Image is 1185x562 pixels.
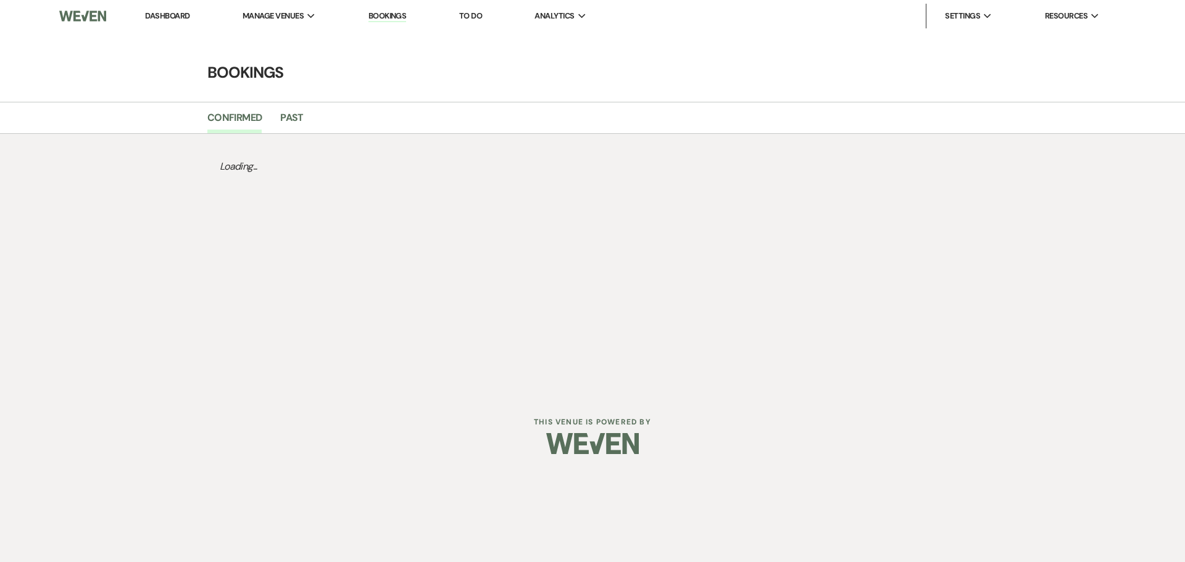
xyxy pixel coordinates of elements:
[1045,10,1087,22] span: Resources
[207,110,262,133] a: Confirmed
[368,10,407,22] a: Bookings
[534,10,574,22] span: Analytics
[207,146,978,187] p: Loading...
[546,422,639,465] img: Weven Logo
[459,10,482,21] a: To Do
[148,62,1037,83] h4: Bookings
[243,10,304,22] span: Manage Venues
[145,10,189,21] a: Dashboard
[945,10,980,22] span: Settings
[59,3,106,29] img: Weven Logo
[280,110,303,133] a: Past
